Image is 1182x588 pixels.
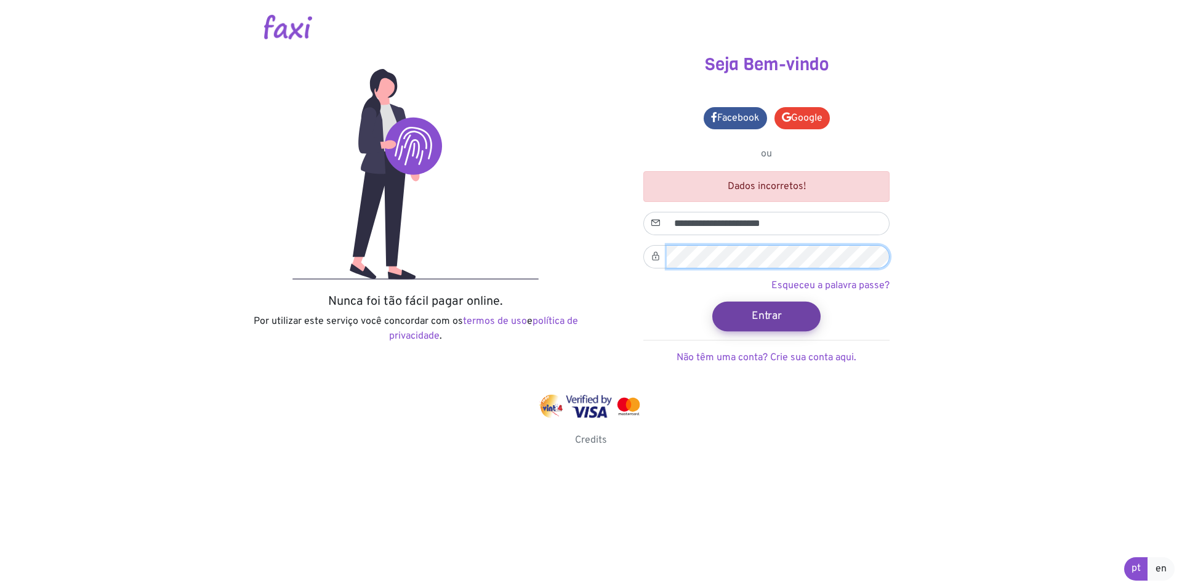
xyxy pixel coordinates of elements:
h3: Seja Bem-vindo [600,54,933,75]
button: Entrar [712,301,821,331]
a: Não têm uma conta? Crie sua conta aqui. [677,352,856,364]
img: mastercard [614,395,643,418]
a: Credits [575,434,607,446]
a: Google [774,107,830,129]
div: Dados incorretos! [643,171,890,202]
p: ou [643,147,890,161]
a: termos de uso [463,315,527,328]
p: Por utilizar este serviço você concordar com os e . [249,314,582,344]
a: Facebook [704,107,767,129]
img: vinti4 [539,395,564,418]
a: Esqueceu a palavra passe? [771,280,890,292]
img: visa [566,395,612,418]
a: en [1148,557,1175,581]
h5: Nunca foi tão fácil pagar online. [249,294,582,309]
a: pt [1124,557,1148,581]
